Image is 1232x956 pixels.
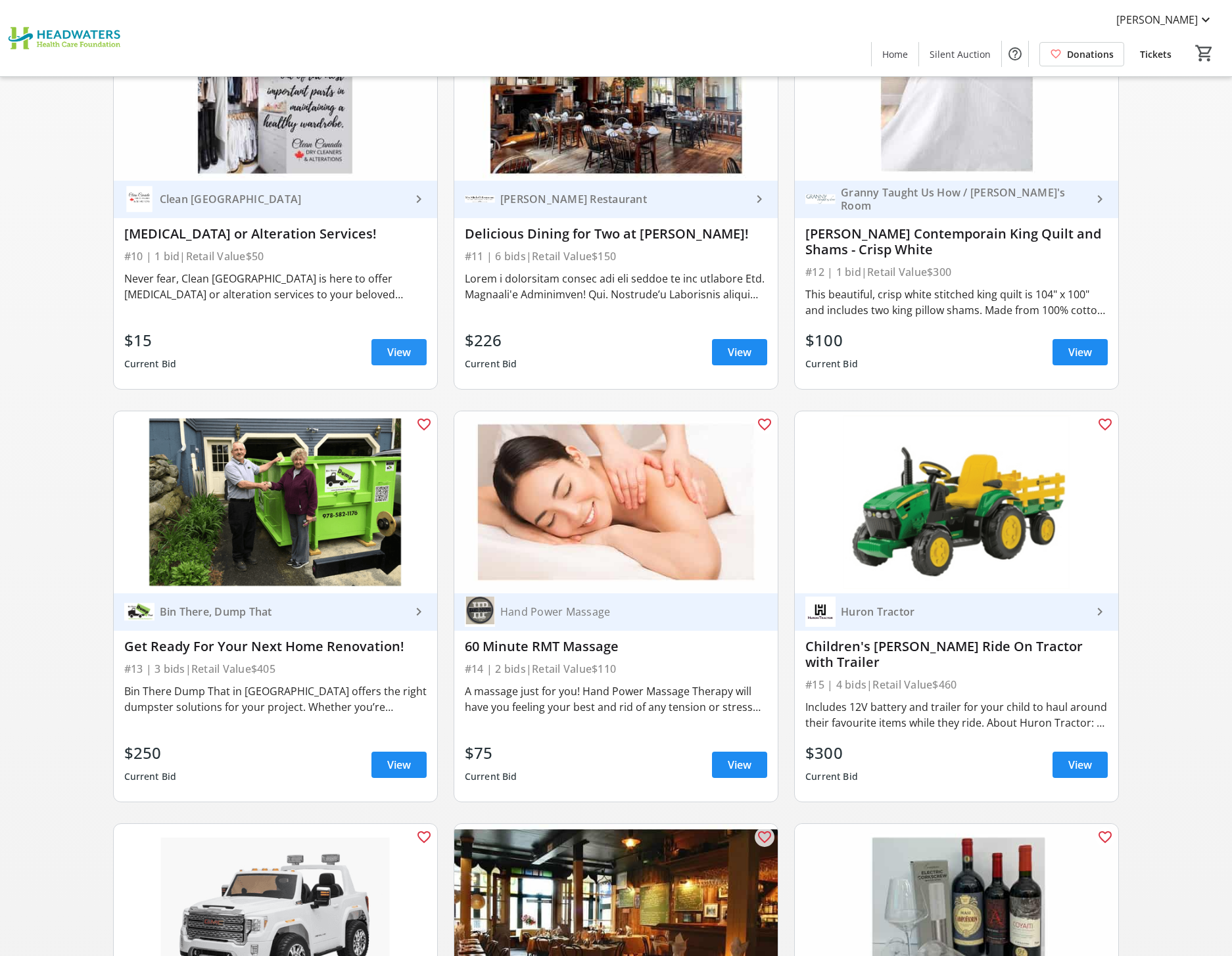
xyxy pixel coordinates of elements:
button: [PERSON_NAME] [1106,9,1224,30]
div: $226 [465,329,517,352]
a: Granny Taught Us How / Heidi's Room Granny Taught Us How / [PERSON_NAME]'s Room [795,181,1118,218]
div: Current Bid [465,352,517,376]
mat-icon: favorite_outline [757,417,772,432]
a: View [371,752,427,778]
span: View [728,344,751,360]
div: Clean [GEOGRAPHIC_DATA] [154,193,411,206]
div: $15 [124,329,177,352]
div: [PERSON_NAME] Restaurant [495,193,751,206]
div: Get Ready For Your Next Home Renovation! [124,639,427,654]
div: #13 | 3 bids | Retail Value $405 [124,660,427,678]
div: #11 | 6 bids | Retail Value $150 [465,247,767,265]
div: Lorem i dolorsitam consec adi eli seddoe te inc utlabore Etd. Magnaali'e Adminimven! Qui. Nostrud... [465,271,767,302]
a: Home [872,42,918,66]
div: Hand Power Massage [495,605,751,618]
button: Help [1002,41,1028,67]
div: Current Bid [805,765,858,788]
span: Home [882,47,908,61]
a: Bin There, Dump ThatBin There, Dump That [114,593,437,631]
button: Cart [1193,41,1216,65]
div: Bin There Dump That in [GEOGRAPHIC_DATA] offers the right dumpster solutions for your project. Wh... [124,683,427,715]
mat-icon: keyboard_arrow_right [1092,191,1108,207]
mat-icon: keyboard_arrow_right [1092,604,1108,620]
img: Huron Tractor [805,597,836,627]
img: Children's John Deere Ride On Tractor with Trailer [795,411,1118,593]
img: Headwaters Health Care Foundation's Logo [8,5,125,71]
div: $100 [805,329,858,352]
img: Bin There, Dump That [124,597,154,627]
mat-icon: keyboard_arrow_right [411,604,427,620]
div: Current Bid [465,765,517,788]
mat-icon: favorite_outline [416,829,432,845]
a: Clean CanadaClean [GEOGRAPHIC_DATA] [114,181,437,218]
div: #10 | 1 bid | Retail Value $50 [124,247,427,265]
div: [MEDICAL_DATA] or Alteration Services! [124,226,427,242]
div: #15 | 4 bids | Retail Value $460 [805,675,1108,694]
div: Current Bid [124,352,177,376]
span: View [1068,344,1092,360]
img: Granny Taught Us How / Heidi's Room [805,184,836,214]
div: Children's [PERSON_NAME] Ride On Tractor with Trailer [805,639,1108,670]
div: Bin There, Dump That [154,605,411,618]
a: View [712,339,767,365]
a: View [712,752,767,778]
a: Mrs. Mitchell's Restaurant[PERSON_NAME] Restaurant [454,181,778,218]
div: Never fear, Clean [GEOGRAPHIC_DATA] is here to offer [MEDICAL_DATA] or alteration services to you... [124,271,427,302]
mat-icon: favorite_outline [416,417,432,432]
div: [PERSON_NAME] Contemporain King Quilt and Shams - Crisp White [805,226,1108,258]
img: Mrs. Mitchell's Restaurant [465,184,495,214]
div: Current Bid [805,352,858,376]
span: View [1068,757,1092,773]
span: View [728,757,751,773]
span: Donations [1067,47,1114,61]
a: Donations [1039,42,1124,66]
div: $75 [465,741,517,765]
div: 60 Minute RMT Massage [465,639,767,654]
img: 60 Minute RMT Massage [454,411,778,593]
mat-icon: keyboard_arrow_right [751,191,767,207]
div: #14 | 2 bids | Retail Value $110 [465,660,767,678]
mat-icon: favorite_outline [1097,417,1113,432]
div: $250 [124,741,177,765]
div: $300 [805,741,858,765]
span: Tickets [1140,47,1172,61]
div: Granny Taught Us How / [PERSON_NAME]'s Room [836,186,1092,212]
img: Clean Canada [124,184,154,214]
a: Tickets [1129,42,1182,66]
img: Hand Power Massage [465,597,495,627]
a: View [1053,752,1108,778]
span: View [387,344,411,360]
mat-icon: favorite_outline [1097,829,1113,845]
mat-icon: keyboard_arrow_right [411,191,427,207]
div: Huron Tractor [836,605,1092,618]
a: View [371,339,427,365]
div: #12 | 1 bid | Retail Value $300 [805,263,1108,281]
span: View [387,757,411,773]
div: Includes 12V battery and trailer for your child to haul around their favourite items while they r... [805,699,1108,731]
div: Current Bid [124,765,177,788]
div: A massage just for you! Hand Power Massage Therapy will have you feeling your best and rid of any... [465,683,767,715]
a: View [1053,339,1108,365]
a: Huron TractorHuron Tractor [795,593,1118,631]
span: Silent Auction [930,47,991,61]
mat-icon: favorite_outline [757,829,772,845]
img: Get Ready For Your Next Home Renovation! [114,411,437,593]
div: This beautiful, crisp white stitched king quilt is 104" x 100" and includes two king pillow shams... [805,286,1108,318]
span: [PERSON_NAME] [1116,12,1198,28]
div: Delicious Dining for Two at [PERSON_NAME]! [465,226,767,242]
a: Silent Auction [919,42,1001,66]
